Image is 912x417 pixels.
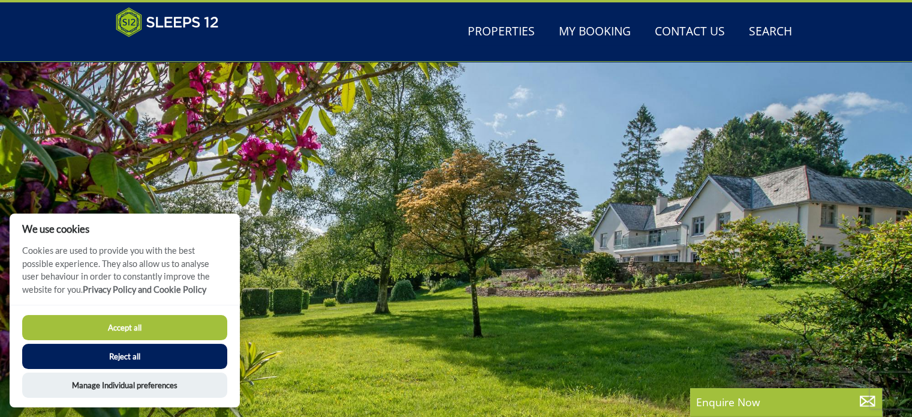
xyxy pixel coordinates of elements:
[10,244,240,305] p: Cookies are used to provide you with the best possible experience. They also allow us to analyse ...
[22,344,227,369] button: Reject all
[650,19,730,46] a: Contact Us
[110,44,236,55] iframe: Customer reviews powered by Trustpilot
[116,7,219,37] img: Sleeps 12
[463,19,540,46] a: Properties
[696,394,876,410] p: Enquire Now
[22,373,227,398] button: Manage Individual preferences
[83,284,206,295] a: Privacy Policy and Cookie Policy
[554,19,636,46] a: My Booking
[744,19,797,46] a: Search
[10,223,240,235] h2: We use cookies
[22,315,227,340] button: Accept all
